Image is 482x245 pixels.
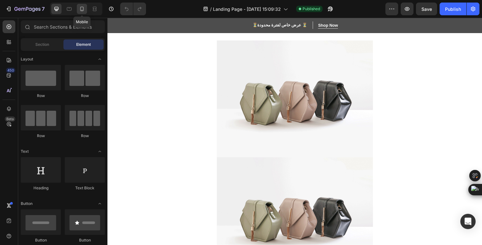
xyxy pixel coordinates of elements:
[445,6,461,12] div: Publish
[95,54,105,64] span: Toggle open
[213,6,281,12] span: Landing Page - [DATE] 15:09:32
[21,201,33,206] span: Button
[95,146,105,157] span: Toggle open
[65,237,105,243] div: Button
[440,3,466,15] button: Publish
[210,6,212,12] span: /
[21,237,61,243] div: Button
[460,214,476,229] div: Open Intercom Messenger
[65,185,105,191] div: Text Block
[35,42,49,47] span: Section
[21,93,61,99] div: Row
[21,133,61,139] div: Row
[5,116,15,122] div: Beta
[3,3,47,15] button: 7
[95,199,105,209] span: Toggle open
[21,56,33,62] span: Layout
[42,5,45,13] p: 7
[120,3,146,15] div: Undo/Redo
[421,6,432,12] span: Save
[107,18,482,245] iframe: Design area
[21,149,29,154] span: Text
[65,93,105,99] div: Row
[65,133,105,139] div: Row
[21,20,105,33] input: Search Sections & Elements
[76,42,91,47] span: Element
[6,68,15,73] div: 450
[416,3,437,15] button: Save
[21,185,61,191] div: Heading
[303,6,320,12] span: Published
